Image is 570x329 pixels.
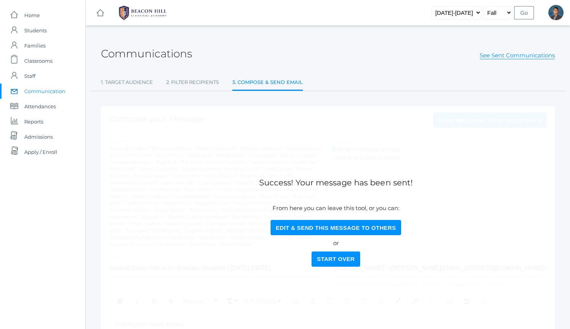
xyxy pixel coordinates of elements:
a: See Sent Communications [480,52,555,59]
span: Staff [24,68,35,84]
h1: Success! Your message has been sent! [259,178,413,187]
span: Students [24,23,47,38]
span: Admissions [24,129,53,144]
a: 1. Target Audience [101,75,153,90]
span: Home [24,8,40,23]
a: 2. Filter Recipients [166,75,219,90]
div: Lucas Vieira [548,5,564,20]
img: BHCALogos-05-308ed15e86a5a0abce9b8dd61676a3503ac9727e845dece92d48e8588c001991.png [114,3,171,22]
p: or [260,239,412,248]
span: Communication [24,84,65,99]
span: Families [24,38,46,53]
button: Start Over [312,251,360,267]
span: Apply / Enroll [24,144,57,160]
button: Edit & Send this Message to Others [271,220,402,235]
span: Reports [24,114,43,129]
span: Attendances [24,99,56,114]
input: Go [514,6,534,19]
a: 3. Compose & Send Email [232,75,303,91]
h2: Communications [101,48,192,60]
span: Classrooms [24,53,52,68]
p: From here you can leave this tool, or you can: [260,204,412,213]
